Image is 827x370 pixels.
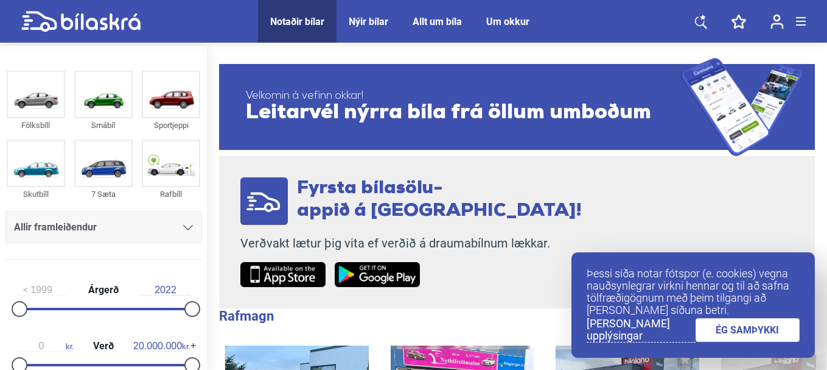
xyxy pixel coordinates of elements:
[587,268,800,316] p: Þessi síða notar fótspor (e. cookies) vegna nauðsynlegrar virkni hennar og til að safna tölfræðig...
[297,179,582,221] span: Fyrsta bílasölu- appið á [GEOGRAPHIC_DATA]!
[17,341,74,352] span: kr.
[696,318,800,342] a: ÉG SAMÞYKKI
[246,90,681,102] span: Velkomin á vefinn okkar!
[7,187,65,201] div: Skutbíll
[14,219,97,236] span: Allir framleiðendur
[486,16,529,27] a: Um okkur
[770,14,784,29] img: user-login.svg
[142,118,200,132] div: Sportjeppi
[587,318,696,343] a: [PERSON_NAME] upplýsingar
[246,102,681,124] span: Leitarvél nýrra bíla frá öllum umboðum
[7,118,65,132] div: Fólksbíll
[270,16,324,27] a: Notaðir bílar
[85,285,122,295] span: Árgerð
[74,187,133,201] div: 7 Sæta
[74,118,133,132] div: Smábíl
[219,58,815,156] a: Velkomin á vefinn okkar!Leitarvél nýrra bíla frá öllum umboðum
[133,341,190,352] span: kr.
[142,187,200,201] div: Rafbíll
[219,308,274,324] b: Rafmagn
[413,16,462,27] a: Allt um bíla
[240,236,582,251] p: Verðvakt lætur þig vita ef verðið á draumabílnum lækkar.
[90,341,117,351] span: Verð
[349,16,388,27] a: Nýir bílar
